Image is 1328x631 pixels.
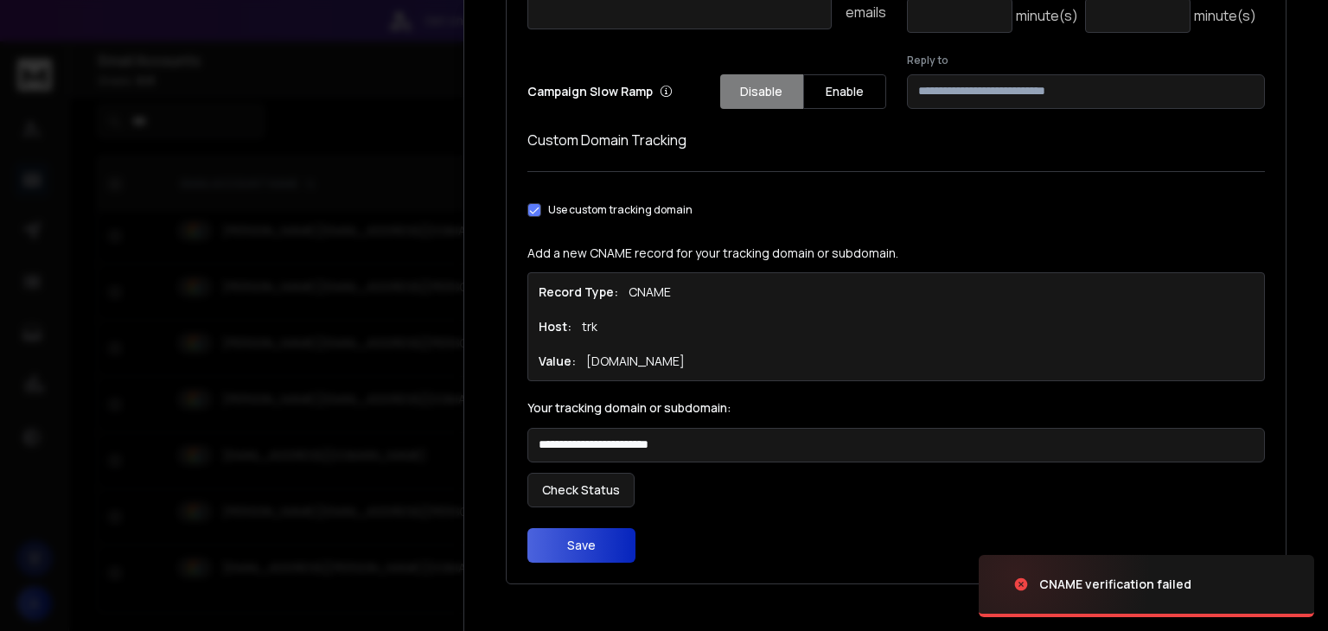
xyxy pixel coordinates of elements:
[539,318,571,335] h1: Host:
[527,130,1265,150] h1: Custom Domain Tracking
[527,528,635,563] button: Save
[846,2,886,22] p: emails
[527,402,1265,414] label: Your tracking domain or subdomain:
[582,318,597,335] p: trk
[979,538,1152,631] img: image
[586,353,685,370] p: [DOMAIN_NAME]
[629,284,671,301] p: CNAME
[539,353,576,370] h1: Value:
[527,245,1265,262] p: Add a new CNAME record for your tracking domain or subdomain.
[720,74,803,109] button: Disable
[539,284,618,301] h1: Record Type:
[907,54,1266,67] label: Reply to
[527,473,635,507] button: Check Status
[1039,576,1191,593] div: CNAME verification failed
[1016,5,1078,26] p: minute(s)
[548,203,693,217] label: Use custom tracking domain
[1194,5,1256,26] p: minute(s)
[527,83,673,100] p: Campaign Slow Ramp
[803,74,886,109] button: Enable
